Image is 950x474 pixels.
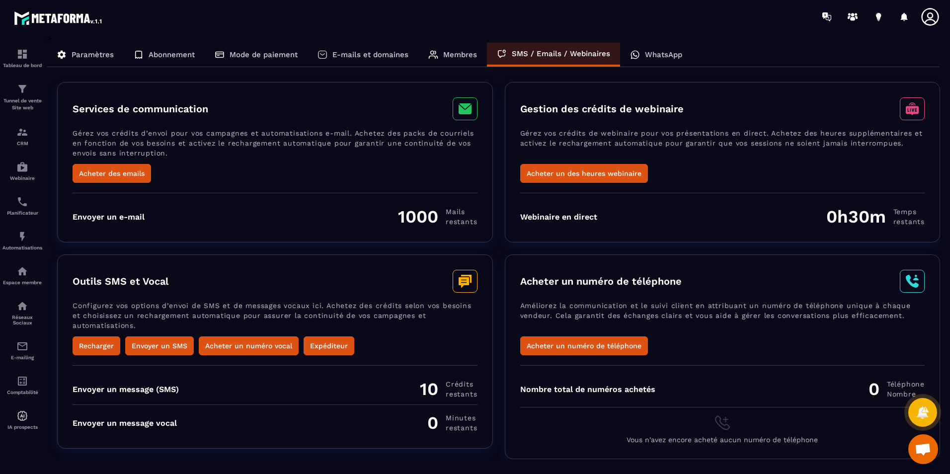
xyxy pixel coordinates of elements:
[16,231,28,242] img: automations
[47,33,940,459] div: >
[2,355,42,360] p: E-mailing
[332,50,408,59] p: E-mails et domaines
[2,390,42,395] p: Comptabilité
[826,206,925,227] div: 0h30m
[2,368,42,402] a: accountantaccountantComptabilité
[2,333,42,368] a: emailemailE-mailing
[2,280,42,285] p: Espace membre
[520,336,648,355] button: Acheter un numéro de téléphone
[2,245,42,250] p: Automatisations
[125,336,194,355] button: Envoyer un SMS
[73,164,151,183] button: Acheter des emails
[520,128,925,164] p: Gérez vos crédits de webinaire pour vos présentations en direct. Achetez des heures supplémentair...
[16,196,28,208] img: scheduler
[908,434,938,464] a: Ouvrir le chat
[2,175,42,181] p: Webinaire
[16,300,28,312] img: social-network
[627,436,818,444] span: Vous n'avez encore acheté aucun numéro de téléphone
[73,128,477,164] p: Gérez vos crédits d’envoi pour vos campagnes et automatisations e-mail. Achetez des packs de cour...
[16,375,28,387] img: accountant
[2,41,42,76] a: formationformationTableau de bord
[16,340,28,352] img: email
[2,76,42,119] a: formationformationTunnel de vente Site web
[446,379,477,389] span: Crédits
[520,385,655,394] div: Nombre total de numéros achetés
[520,164,648,183] button: Acheter un des heures webinaire
[420,379,477,399] div: 10
[446,217,477,227] span: restants
[14,9,103,27] img: logo
[73,418,177,428] div: Envoyer un message vocal
[520,212,597,222] div: Webinaire en direct
[16,410,28,422] img: automations
[199,336,299,355] button: Acheter un numéro vocal
[2,154,42,188] a: automationsautomationsWebinaire
[443,50,477,59] p: Membres
[2,97,42,111] p: Tunnel de vente Site web
[230,50,298,59] p: Mode de paiement
[73,336,120,355] button: Recharger
[2,293,42,333] a: social-networksocial-networkRéseaux Sociaux
[446,207,477,217] span: Mails
[73,301,477,336] p: Configurez vos options d’envoi de SMS et de messages vocaux ici. Achetez des crédits selon vos be...
[869,379,925,399] div: 0
[446,423,477,433] span: restants
[520,301,925,336] p: Améliorez la communication et le suivi client en attribuant un numéro de téléphone unique à chaqu...
[304,336,354,355] button: Expéditeur
[16,126,28,138] img: formation
[2,188,42,223] a: schedulerschedulerPlanificateur
[446,413,477,423] span: minutes
[446,389,477,399] span: restants
[73,385,179,394] div: Envoyer un message (SMS)
[893,207,925,217] span: Temps
[2,141,42,146] p: CRM
[72,50,114,59] p: Paramètres
[512,49,610,58] p: SMS / Emails / Webinaires
[149,50,195,59] p: Abonnement
[398,206,477,227] div: 1000
[73,103,208,115] h3: Services de communication
[2,223,42,258] a: automationsautomationsAutomatisations
[893,217,925,227] span: restants
[645,50,682,59] p: WhatsApp
[2,315,42,325] p: Réseaux Sociaux
[2,210,42,216] p: Planificateur
[16,161,28,173] img: automations
[16,265,28,277] img: automations
[2,63,42,68] p: Tableau de bord
[520,275,682,287] h3: Acheter un numéro de téléphone
[2,119,42,154] a: formationformationCRM
[73,212,145,222] div: Envoyer un e-mail
[520,103,684,115] h3: Gestion des crédits de webinaire
[887,379,925,389] span: Téléphone
[2,424,42,430] p: IA prospects
[2,258,42,293] a: automationsautomationsEspace membre
[887,389,925,399] span: Nombre
[427,412,477,433] div: 0
[73,275,168,287] h3: Outils SMS et Vocal
[16,48,28,60] img: formation
[16,83,28,95] img: formation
